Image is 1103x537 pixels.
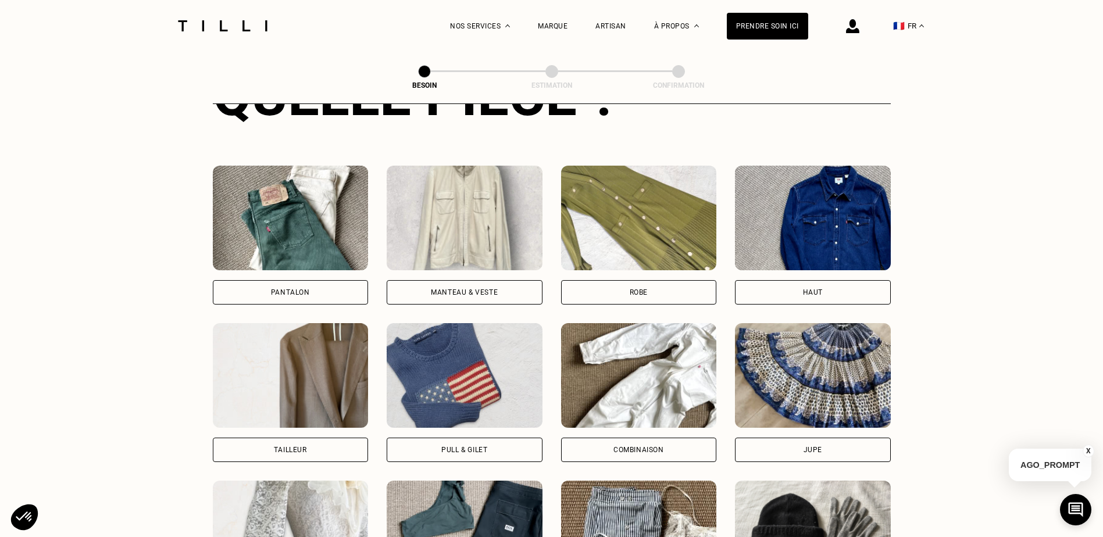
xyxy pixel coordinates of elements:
[893,20,905,31] span: 🇫🇷
[387,323,542,428] img: Tilli retouche votre Pull & gilet
[538,22,567,30] a: Marque
[804,446,822,453] div: Jupe
[441,446,487,453] div: Pull & gilet
[630,289,648,296] div: Robe
[213,166,369,270] img: Tilli retouche votre Pantalon
[274,446,307,453] div: Tailleur
[1083,445,1094,457] button: X
[694,24,699,27] img: Menu déroulant à propos
[366,81,483,90] div: Besoin
[561,166,717,270] img: Tilli retouche votre Robe
[271,289,310,296] div: Pantalon
[620,81,737,90] div: Confirmation
[735,323,891,428] img: Tilli retouche votre Jupe
[1009,449,1091,481] p: AGO_PROMPT
[505,24,510,27] img: Menu déroulant
[919,24,924,27] img: menu déroulant
[561,323,717,428] img: Tilli retouche votre Combinaison
[727,13,808,40] a: Prendre soin ici
[595,22,626,30] a: Artisan
[494,81,610,90] div: Estimation
[431,289,498,296] div: Manteau & Veste
[846,19,859,33] img: icône connexion
[735,166,891,270] img: Tilli retouche votre Haut
[174,20,272,31] img: Logo du service de couturière Tilli
[213,323,369,428] img: Tilli retouche votre Tailleur
[803,289,823,296] div: Haut
[613,446,664,453] div: Combinaison
[387,166,542,270] img: Tilli retouche votre Manteau & Veste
